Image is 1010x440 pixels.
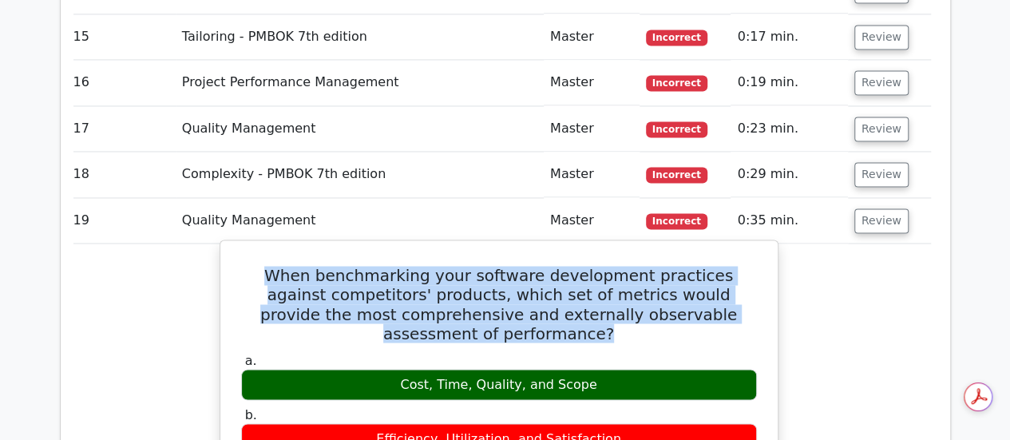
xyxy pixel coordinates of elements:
td: Quality Management [176,106,544,152]
td: Master [544,60,640,105]
span: b. [245,406,257,422]
span: Incorrect [646,213,707,229]
td: Project Performance Management [176,60,544,105]
button: Review [854,70,909,95]
td: Master [544,198,640,244]
td: 18 [67,152,176,197]
td: 0:17 min. [731,14,847,60]
td: Quality Management [176,198,544,244]
td: Master [544,106,640,152]
td: 17 [67,106,176,152]
td: Complexity - PMBOK 7th edition [176,152,544,197]
span: Incorrect [646,167,707,183]
td: 15 [67,14,176,60]
span: a. [245,352,257,367]
button: Review [854,25,909,50]
td: Tailoring - PMBOK 7th edition [176,14,544,60]
h5: When benchmarking your software development practices against competitors' products, which set of... [240,266,758,343]
td: 19 [67,198,176,244]
td: 16 [67,60,176,105]
button: Review [854,162,909,187]
span: Incorrect [646,75,707,91]
button: Review [854,117,909,141]
td: 0:29 min. [731,152,847,197]
td: 0:19 min. [731,60,847,105]
td: 0:23 min. [731,106,847,152]
button: Review [854,208,909,233]
td: Master [544,152,640,197]
td: Master [544,14,640,60]
div: Cost, Time, Quality, and Scope [241,369,757,400]
span: Incorrect [646,121,707,137]
span: Incorrect [646,30,707,46]
td: 0:35 min. [731,198,847,244]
